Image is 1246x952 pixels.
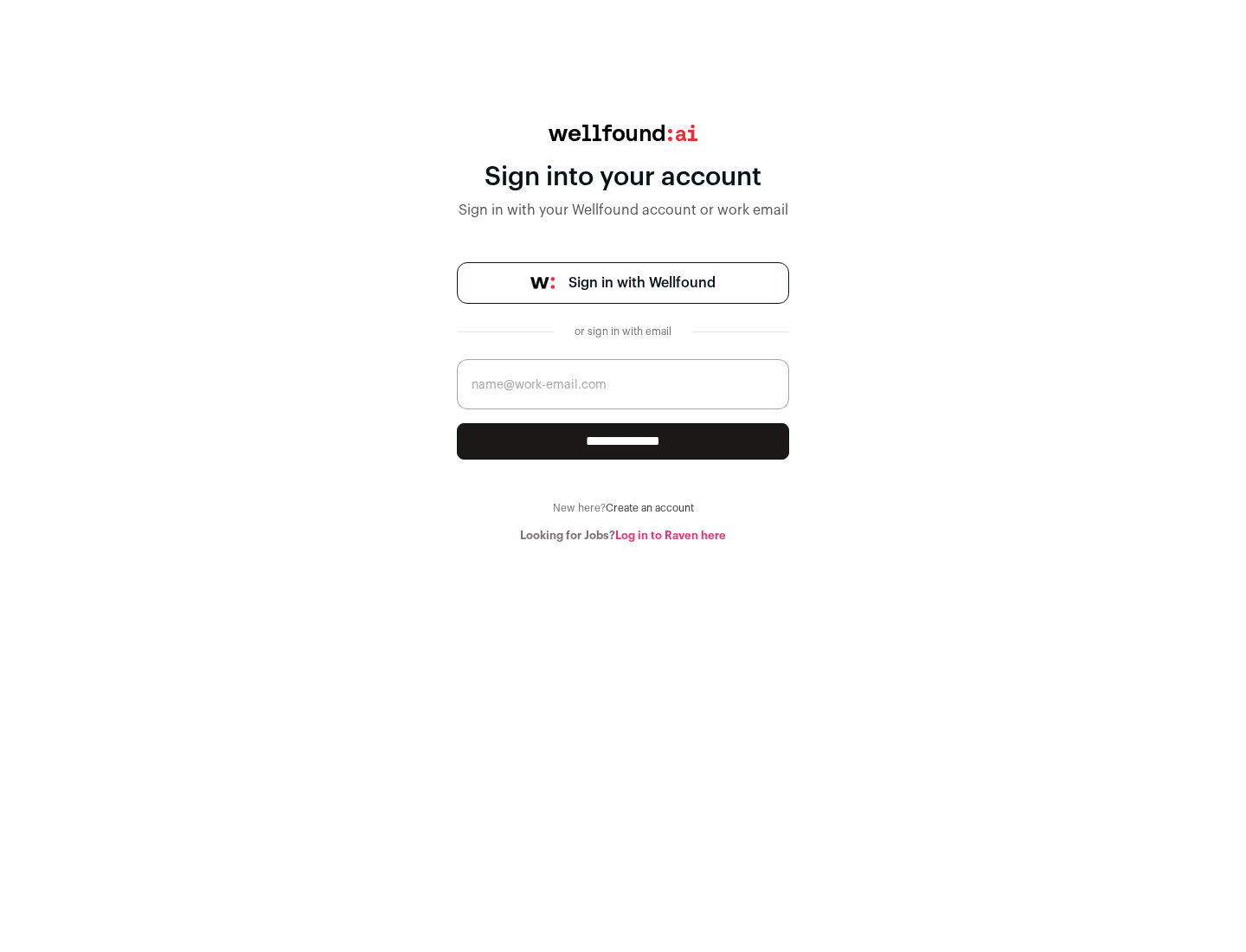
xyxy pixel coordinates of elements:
[457,359,789,409] input: name@work-email.com
[457,501,789,515] div: New here?
[457,262,789,304] a: Sign in with Wellfound
[549,125,697,141] img: wellfound:ai
[606,503,694,513] a: Create an account
[457,529,789,543] div: Looking for Jobs?
[457,200,789,221] div: Sign in with your Wellfound account or work email
[568,273,716,293] span: Sign in with Wellfound
[457,162,789,193] div: Sign into your account
[615,530,726,541] a: Log in to Raven here
[568,325,678,338] div: or sign in with email
[530,277,555,289] img: wellfound-symbol-flush-black-fb3c872781a75f747ccb3a119075da62bfe97bd399995f84a933054e44a575c4.png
